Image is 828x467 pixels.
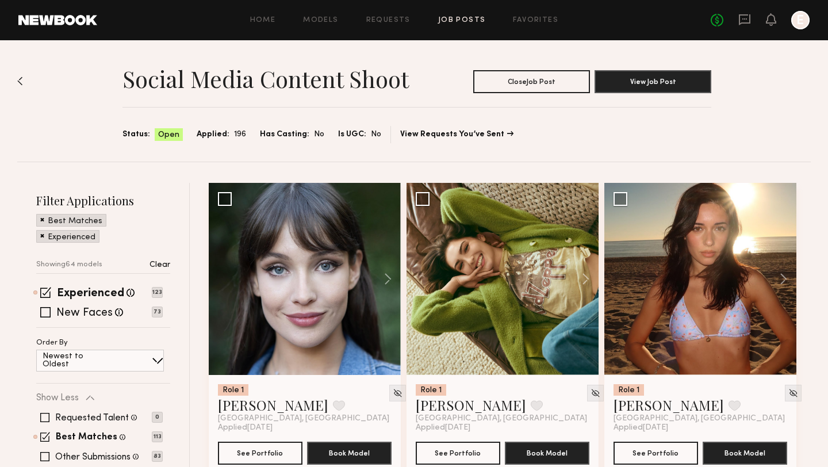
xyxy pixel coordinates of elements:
[48,234,95,242] p: Experienced
[505,442,589,465] button: Book Model
[703,447,787,457] a: Book Model
[614,396,724,414] a: [PERSON_NAME]
[438,17,486,24] a: Job Posts
[158,129,179,141] span: Open
[416,384,446,396] div: Role 1
[57,288,124,300] label: Experienced
[416,423,589,432] div: Applied [DATE]
[250,17,276,24] a: Home
[56,308,113,319] label: New Faces
[218,414,389,423] span: [GEOGRAPHIC_DATA], [GEOGRAPHIC_DATA]
[338,128,366,141] span: Is UGC:
[218,442,302,465] button: See Portfolio
[703,442,787,465] button: Book Model
[591,388,600,398] img: Unhide Model
[218,423,392,432] div: Applied [DATE]
[614,442,698,465] button: See Portfolio
[17,76,23,86] img: Back to previous page
[43,353,111,369] p: Newest to Oldest
[371,128,381,141] span: No
[36,339,68,347] p: Order By
[614,414,785,423] span: [GEOGRAPHIC_DATA], [GEOGRAPHIC_DATA]
[513,17,558,24] a: Favorites
[366,17,411,24] a: Requests
[393,388,402,398] img: Unhide Model
[152,412,163,423] p: 0
[400,131,513,139] a: View Requests You’ve Sent
[307,447,392,457] a: Book Model
[218,396,328,414] a: [PERSON_NAME]
[152,287,163,298] p: 123
[197,128,229,141] span: Applied:
[36,193,170,208] h2: Filter Applications
[36,261,102,269] p: Showing 64 models
[416,414,587,423] span: [GEOGRAPHIC_DATA], [GEOGRAPHIC_DATA]
[234,128,246,141] span: 196
[152,451,163,462] p: 83
[56,433,117,442] label: Best Matches
[416,396,526,414] a: [PERSON_NAME]
[416,442,500,465] button: See Portfolio
[152,431,163,442] p: 113
[55,453,131,462] label: Other Submissions
[260,128,309,141] span: Has Casting:
[303,17,338,24] a: Models
[595,70,711,93] button: View Job Post
[55,414,129,423] label: Requested Talent
[218,384,248,396] div: Role 1
[48,217,102,225] p: Best Matches
[505,447,589,457] a: Book Model
[788,388,798,398] img: Unhide Model
[122,64,409,93] h1: Social Media Content Shoot
[473,70,590,93] button: CloseJob Post
[791,11,810,29] a: E
[614,384,644,396] div: Role 1
[307,442,392,465] button: Book Model
[314,128,324,141] span: No
[122,128,150,141] span: Status:
[614,423,787,432] div: Applied [DATE]
[149,261,170,269] p: Clear
[152,307,163,317] p: 73
[36,393,79,403] p: Show Less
